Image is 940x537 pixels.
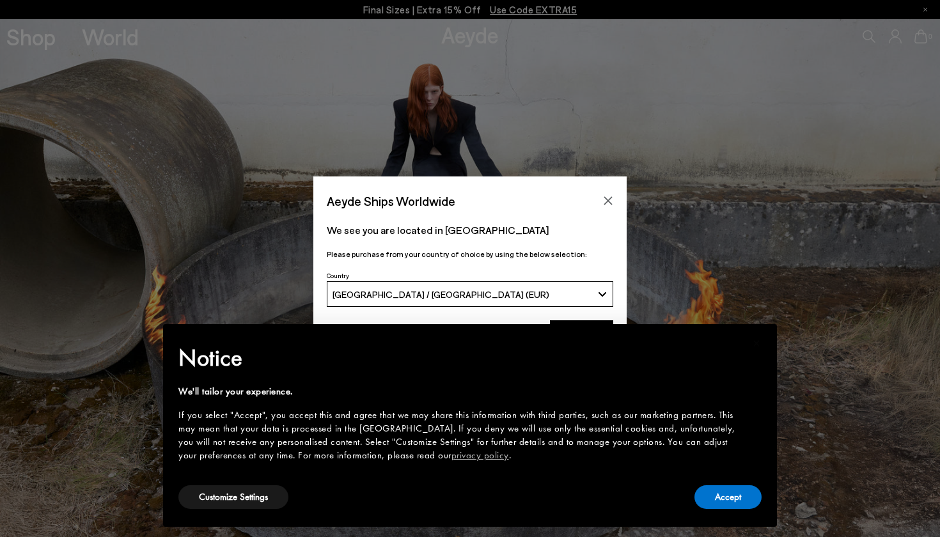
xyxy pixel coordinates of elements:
span: × [753,333,761,353]
button: Customize Settings [178,485,288,509]
span: Country [327,272,349,279]
button: Accept [694,485,762,509]
div: We'll tailor your experience. [178,385,741,398]
button: Close this notice [741,328,772,359]
div: If you select "Accept", you accept this and agree that we may share this information with third p... [178,409,741,462]
a: privacy policy [451,449,509,462]
span: Aeyde Ships Worldwide [327,190,455,212]
span: [GEOGRAPHIC_DATA] / [GEOGRAPHIC_DATA] (EUR) [333,289,549,300]
button: Close [599,191,618,210]
h2: Notice [178,341,741,375]
p: We see you are located in [GEOGRAPHIC_DATA] [327,222,613,238]
p: Please purchase from your country of choice by using the below selection: [327,248,613,260]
